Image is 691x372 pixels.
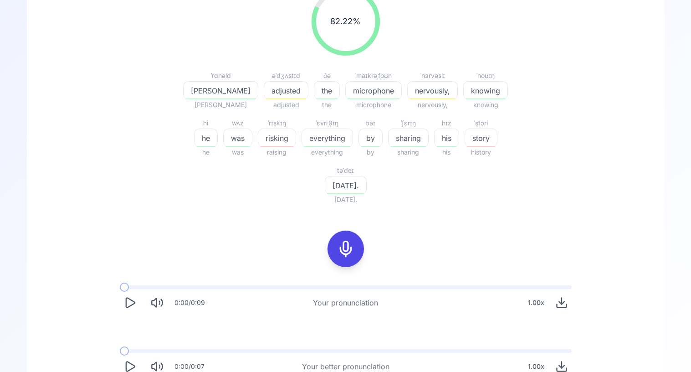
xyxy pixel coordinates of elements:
span: microphone [346,85,401,96]
button: the [314,81,340,99]
div: əˈdʒʌstɪd [264,70,308,81]
span: sharing [389,133,428,144]
div: ðə [314,70,340,81]
span: nervously, [407,99,458,110]
div: baɪ [358,118,383,129]
div: 0:00 / 0:09 [174,298,205,307]
span: 82.22 % [330,15,361,28]
div: Your pronunciation [313,297,378,308]
button: sharing [388,129,429,147]
button: was [223,129,252,147]
div: ˈnoʊɪŋ [463,70,508,81]
div: təˈdeɪ [325,165,367,176]
span: the [314,99,340,110]
button: he [194,129,218,147]
button: Play [120,293,140,313]
button: [PERSON_NAME] [183,81,258,99]
div: ˈmaɪkrəˌfoʊn [345,70,402,81]
span: story [465,133,497,144]
span: the [314,85,339,96]
div: ˈɛvriˌθɪŋ [302,118,353,129]
span: [DATE]. [325,180,366,191]
span: adjusted [264,99,308,110]
span: by [359,133,382,144]
span: knowing [463,99,508,110]
div: ˈrɪskɪŋ [258,118,296,129]
div: hɪz [434,118,459,129]
button: risking [258,129,296,147]
span: his [434,147,459,158]
button: his [434,129,459,147]
button: by [358,129,383,147]
span: his [435,133,459,144]
button: adjusted [264,81,308,99]
div: hi [194,118,218,129]
div: 0:00 / 0:07 [174,362,205,371]
button: story [465,129,497,147]
button: Download audio [552,293,572,313]
button: microphone [345,81,402,99]
span: [PERSON_NAME] [184,85,258,96]
div: Your better pronunciation [302,361,389,372]
span: by [358,147,383,158]
span: nervously, [408,85,457,96]
button: everything [302,129,353,147]
span: history [465,147,497,158]
span: risking [258,133,296,144]
span: he [195,133,217,144]
div: ˈrɑnəld [183,70,258,81]
div: wʌz [223,118,252,129]
span: knowing [464,85,507,96]
span: he [194,147,218,158]
span: [DATE]. [325,194,367,205]
div: ˈstɔri [465,118,497,129]
div: ˈʃɛrɪŋ [388,118,429,129]
span: everything [302,133,353,144]
span: raising [258,147,296,158]
span: everything [302,147,353,158]
span: sharing [388,147,429,158]
button: knowing [463,81,508,99]
span: adjusted [264,85,308,96]
div: ˈnɜrvəslɪ [407,70,458,81]
span: [PERSON_NAME] [183,99,258,110]
button: [DATE]. [325,176,367,194]
span: microphone [345,99,402,110]
button: nervously, [407,81,458,99]
div: 1.00 x [524,294,548,312]
span: was [223,147,252,158]
button: Mute [147,293,167,313]
span: was [224,133,252,144]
